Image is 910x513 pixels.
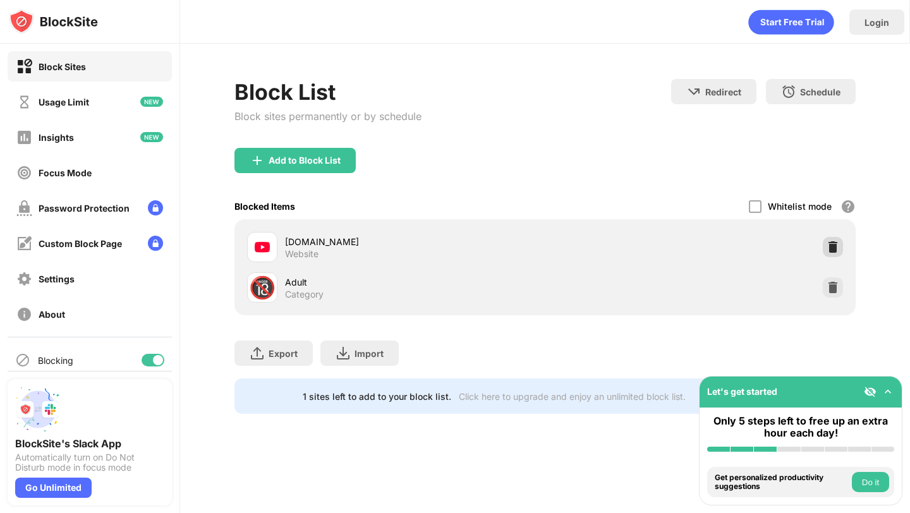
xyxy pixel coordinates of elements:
[148,200,163,215] img: lock-menu.svg
[140,97,163,107] img: new-icon.svg
[864,385,877,398] img: eye-not-visible.svg
[864,17,889,28] div: Login
[255,239,270,255] img: favicons
[707,415,894,439] div: Only 5 steps left to free up an extra hour each day!
[38,355,73,366] div: Blocking
[234,201,295,212] div: Blocked Items
[269,348,298,359] div: Export
[39,238,122,249] div: Custom Block Page
[715,473,849,492] div: Get personalized productivity suggestions
[15,387,61,432] img: push-slack.svg
[285,235,545,248] div: [DOMAIN_NAME]
[39,167,92,178] div: Focus Mode
[39,274,75,284] div: Settings
[852,472,889,492] button: Do it
[15,437,164,450] div: BlockSite's Slack App
[459,391,686,402] div: Click here to upgrade and enjoy an unlimited block list.
[16,165,32,181] img: focus-off.svg
[285,248,318,260] div: Website
[16,59,32,75] img: block-on.svg
[16,200,32,216] img: password-protection-off.svg
[705,87,741,97] div: Redirect
[285,275,545,289] div: Adult
[16,271,32,287] img: settings-off.svg
[39,61,86,72] div: Block Sites
[15,353,30,368] img: blocking-icon.svg
[234,79,422,105] div: Block List
[39,203,130,214] div: Password Protection
[16,130,32,145] img: insights-off.svg
[16,306,32,322] img: about-off.svg
[16,236,32,251] img: customize-block-page-off.svg
[148,236,163,251] img: lock-menu.svg
[234,110,422,123] div: Block sites permanently or by schedule
[39,309,65,320] div: About
[748,9,834,35] div: animation
[355,348,384,359] div: Import
[15,478,92,498] div: Go Unlimited
[39,97,89,107] div: Usage Limit
[269,155,341,166] div: Add to Block List
[768,201,832,212] div: Whitelist mode
[9,9,98,34] img: logo-blocksite.svg
[16,94,32,110] img: time-usage-off.svg
[140,132,163,142] img: new-icon.svg
[707,386,777,397] div: Let's get started
[249,275,276,301] div: 🔞
[285,289,324,300] div: Category
[303,391,451,402] div: 1 sites left to add to your block list.
[39,132,74,143] div: Insights
[882,385,894,398] img: omni-setup-toggle.svg
[15,452,164,473] div: Automatically turn on Do Not Disturb mode in focus mode
[800,87,840,97] div: Schedule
